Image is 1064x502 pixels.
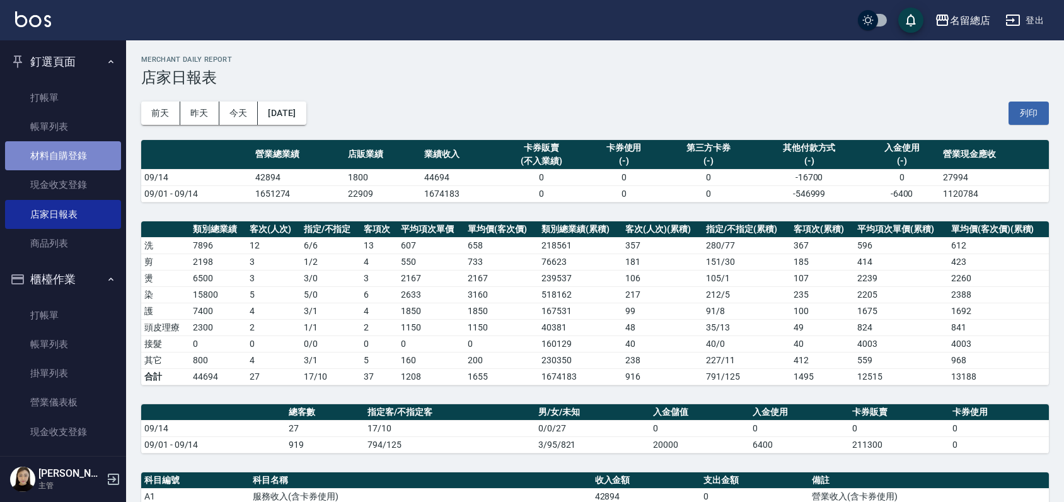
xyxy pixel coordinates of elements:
td: 12 [246,237,301,254]
td: 2300 [190,319,246,336]
th: 客項次 [361,221,398,238]
td: 其它 [141,352,190,368]
div: 名留總店 [950,13,990,28]
td: 護 [141,303,190,319]
td: 916 [622,368,703,385]
td: 0 [190,336,246,352]
td: -6400 [864,185,940,202]
td: 6400 [749,436,849,453]
td: 0 [586,185,662,202]
td: -546999 [755,185,864,202]
td: 824 [854,319,948,336]
td: 4003 [948,336,1049,352]
td: 7896 [190,237,246,254]
td: 280 / 77 [703,237,790,254]
td: 167531 [538,303,622,319]
td: 559 [854,352,948,368]
td: 09/01 - 09/14 [141,185,252,202]
td: 1692 [948,303,1049,319]
td: 919 [286,436,364,453]
td: 35 / 13 [703,319,790,336]
td: 5 [361,352,398,368]
td: 4 [361,254,398,270]
td: 607 [398,237,465,254]
th: 指定/不指定(累積) [703,221,790,238]
td: 合計 [141,368,190,385]
div: 卡券使用 [589,141,659,155]
td: 612 [948,237,1049,254]
td: 160 [398,352,465,368]
td: 0 [361,336,398,352]
a: 帳單列表 [5,330,121,359]
a: 營業儀表板 [5,388,121,417]
div: (-) [589,155,659,168]
button: 列印 [1009,102,1049,125]
th: 業績收入 [421,140,497,170]
td: 40381 [538,319,622,336]
td: 105 / 1 [703,270,790,286]
td: 107 [790,270,854,286]
th: 入金儲值 [650,404,749,421]
td: 2260 [948,270,1049,286]
td: 0 [465,336,538,352]
div: (-) [867,155,937,168]
td: 3 / 1 [301,352,361,368]
td: 239537 [538,270,622,286]
td: 800 [190,352,246,368]
td: 5 [246,286,301,303]
div: (-) [758,155,860,168]
td: 733 [465,254,538,270]
td: 09/14 [141,169,252,185]
td: 40 / 0 [703,336,790,352]
td: 40 [790,336,854,352]
td: 13 [361,237,398,254]
th: 平均項次單價(累積) [854,221,948,238]
td: 4 [246,352,301,368]
td: 412 [790,352,854,368]
td: 6500 [190,270,246,286]
button: 登出 [1000,9,1049,32]
button: 今天 [219,102,258,125]
td: 1850 [398,303,465,319]
a: 現金收支登錄 [5,417,121,447]
td: 227 / 11 [703,352,790,368]
th: 收入金額 [592,472,700,489]
td: 200 [465,352,538,368]
a: 現金收支登錄 [5,170,121,199]
td: 1674183 [538,368,622,385]
th: 類別總業績 [190,221,246,238]
td: -16700 [755,169,864,185]
td: 794/125 [364,436,535,453]
td: 99 [622,303,703,319]
a: 材料自購登錄 [5,141,121,170]
h5: [PERSON_NAME] [38,467,103,480]
td: 76623 [538,254,622,270]
td: 235 [790,286,854,303]
td: 211300 [849,436,949,453]
td: 2 [361,319,398,336]
th: 入金使用 [749,404,849,421]
td: 22909 [345,185,421,202]
div: 其他付款方式 [758,141,860,155]
td: 91 / 8 [703,303,790,319]
td: 151 / 30 [703,254,790,270]
td: 0 [749,420,849,436]
th: 總客數 [286,404,364,421]
th: 科目名稱 [250,472,591,489]
button: 名留總店 [930,8,995,33]
td: 160129 [538,336,622,352]
td: 367 [790,237,854,254]
td: 0 [497,169,586,185]
th: 店販業績 [345,140,421,170]
td: 1150 [398,319,465,336]
td: 0 [864,169,940,185]
td: 洗 [141,237,190,254]
td: 2 [246,319,301,336]
td: 1120784 [940,185,1049,202]
td: 12515 [854,368,948,385]
td: 1655 [465,368,538,385]
th: 支出金額 [700,472,809,489]
a: 高階收支登錄 [5,447,121,476]
td: 剪 [141,254,190,270]
td: 212 / 5 [703,286,790,303]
